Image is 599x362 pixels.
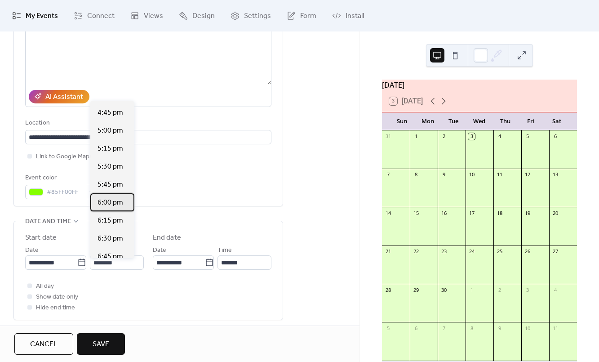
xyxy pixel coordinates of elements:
span: Time [217,245,232,256]
div: 8 [413,171,419,178]
span: 5:00 pm [98,125,123,136]
div: 17 [468,210,475,216]
span: 5:15 pm [98,143,123,154]
span: Cancel [30,339,58,350]
span: Date [153,245,166,256]
div: Start date [25,232,57,243]
div: 15 [413,210,419,216]
span: Views [144,11,163,22]
div: 4 [496,133,503,140]
div: 10 [524,325,531,331]
span: My Events [26,11,58,22]
div: 19 [524,210,531,216]
span: Settings [244,11,271,22]
a: Install [325,4,371,28]
div: 20 [552,210,559,216]
div: Fri [518,112,544,130]
span: Show date only [36,292,78,303]
div: 14 [385,210,391,216]
div: 2 [440,133,447,140]
div: Tue [441,112,466,130]
span: Date [25,245,39,256]
span: 6:45 pm [98,251,123,262]
div: 6 [413,325,419,331]
div: 9 [496,325,503,331]
div: 5 [385,325,391,331]
span: Date and time [25,216,71,227]
div: 9 [440,171,447,178]
span: 6:15 pm [98,215,123,226]
div: 28 [385,286,391,293]
div: 31 [385,133,391,140]
div: 27 [552,248,559,255]
span: Time [90,245,104,256]
a: My Events [5,4,65,28]
span: Form [300,11,316,22]
div: Mon [415,112,440,130]
div: 16 [440,210,447,216]
div: 6 [552,133,559,140]
div: 23 [440,248,447,255]
span: 6:30 pm [98,233,123,244]
div: 25 [496,248,503,255]
span: 5:30 pm [98,161,123,172]
span: 5:45 pm [98,179,123,190]
div: Event color [25,173,97,183]
span: Link to Google Maps [36,152,93,162]
div: AI Assistant [45,92,83,103]
div: 10 [468,171,475,178]
div: Thu [493,112,518,130]
div: 2 [496,286,503,293]
div: End date [153,232,181,243]
div: 11 [552,325,559,331]
div: Location [25,118,270,129]
div: 1 [468,286,475,293]
div: 7 [440,325,447,331]
div: 7 [385,171,391,178]
div: [DATE] [382,80,577,90]
a: Design [172,4,222,28]
div: 18 [496,210,503,216]
span: Save [93,339,109,350]
button: AI Assistant [29,90,89,103]
a: Settings [224,4,278,28]
div: 24 [468,248,475,255]
div: Sun [389,112,415,130]
div: 1 [413,133,419,140]
span: Hide end time [36,303,75,313]
button: Save [77,333,125,355]
div: 26 [524,248,531,255]
div: 22 [413,248,419,255]
div: 3 [468,133,475,140]
span: All day [36,281,54,292]
div: 5 [524,133,531,140]
div: 3 [524,286,531,293]
span: Connect [87,11,115,22]
div: 30 [440,286,447,293]
div: Wed [466,112,492,130]
button: Cancel [14,333,73,355]
a: Form [280,4,323,28]
span: Install [346,11,364,22]
span: 6:00 pm [98,197,123,208]
span: #85FF00FF [47,187,84,198]
div: Sat [544,112,570,130]
a: Views [124,4,170,28]
a: Connect [67,4,121,28]
div: 4 [552,286,559,293]
div: 13 [552,171,559,178]
div: 21 [385,248,391,255]
span: 4:45 pm [98,107,123,118]
div: 12 [524,171,531,178]
div: 29 [413,286,419,293]
div: 8 [468,325,475,331]
div: 11 [496,171,503,178]
span: Design [192,11,215,22]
